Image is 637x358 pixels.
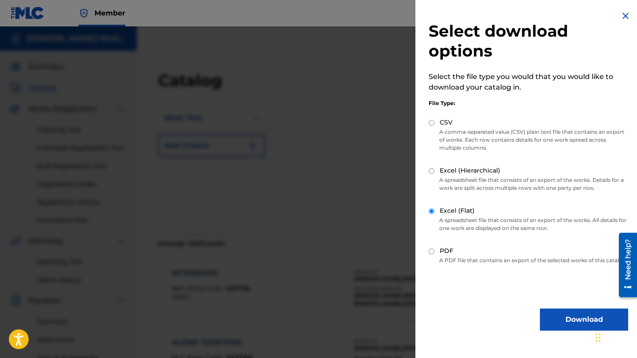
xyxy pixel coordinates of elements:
p: A spreadsheet file that consists of an export of the works. Details for a work are split across m... [429,176,628,192]
p: A comma-separated value (CSV) plain text file that contains an export of works. Each row contains... [429,128,628,152]
label: Excel (Hierarchical) [440,166,500,175]
p: A PDF file that contains an export of the selected works of this catalog. [429,256,628,264]
label: Excel (Flat) [440,206,475,215]
img: MLC Logo [11,7,45,19]
img: Top Rightsholder [79,8,89,19]
div: Drag [596,324,601,351]
button: Download [540,309,628,331]
iframe: Resource Center [612,229,637,300]
p: A spreadsheet file that consists of an export of the works. All details for one work are displaye... [429,216,628,232]
div: File Type: [429,99,628,107]
label: CSV [440,118,452,127]
iframe: Chat Widget [593,316,637,358]
h2: Select download options [429,21,628,61]
label: PDF [440,246,453,256]
p: Select the file type you would that you would like to download your catalog in. [429,72,628,93]
span: Member [94,8,125,18]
